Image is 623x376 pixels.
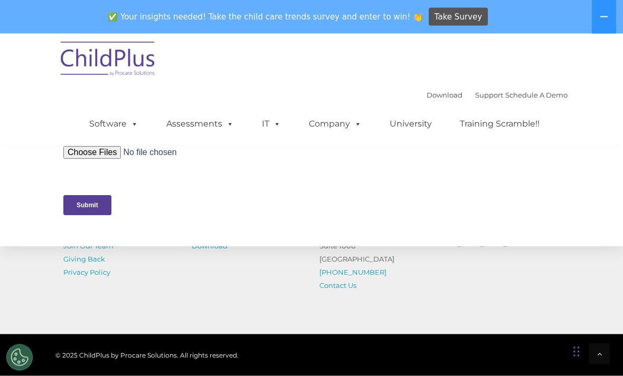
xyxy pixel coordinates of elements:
a: IT [251,113,291,134]
span: Phone number [248,104,293,112]
span: Last name [248,61,280,69]
a: Assessments [156,113,244,134]
span: ✅ Your insights needed! Take the child care trends survey and enter to win! 👏 [104,7,427,27]
a: Take Survey [429,8,488,26]
a: Support [475,91,503,99]
font: | [427,91,568,99]
button: Cookies Settings [6,344,33,371]
a: Download [427,91,462,99]
a: Company [298,113,372,134]
span: Take Survey [435,8,482,26]
a: University [379,113,442,134]
div: Drag [573,336,580,368]
p: [STREET_ADDRESS] Suite 1000 [GEOGRAPHIC_DATA] [319,226,432,292]
img: ChildPlus by Procare Solutions [55,34,161,87]
iframe: Chat Widget [445,262,623,376]
a: Giving Back [63,255,105,263]
span: © 2025 ChildPlus by Procare Solutions. All rights reserved. [55,351,239,359]
a: Privacy Policy [63,268,110,276]
a: [PHONE_NUMBER] [319,268,386,276]
a: Training Scramble!! [449,113,550,134]
a: Software [79,113,149,134]
a: Schedule A Demo [505,91,568,99]
a: Contact Us [319,281,356,290]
